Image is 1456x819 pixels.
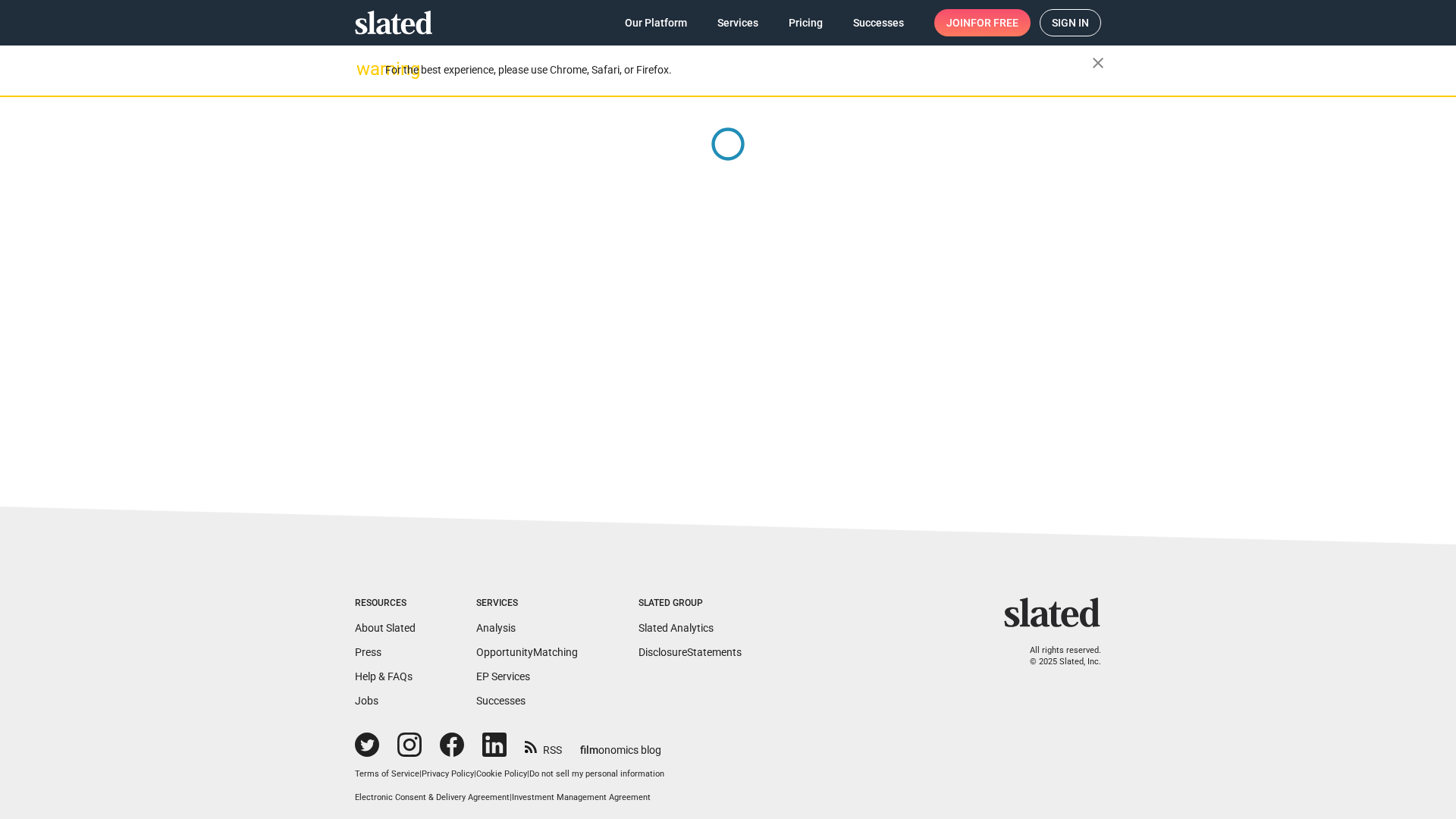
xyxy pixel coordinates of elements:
[639,622,714,634] a: Slated Analytics
[580,744,598,756] span: film
[1040,9,1101,36] a: Sign in
[476,670,530,682] a: EP Services
[355,646,381,658] a: Press
[355,622,416,634] a: About Slated
[777,9,835,36] a: Pricing
[1052,10,1089,36] span: Sign in
[356,60,375,78] mat-icon: warning
[355,670,413,682] a: Help & FAQs
[841,9,916,36] a: Successes
[580,731,661,758] a: filmonomics blog
[525,734,562,758] a: RSS
[476,769,527,779] a: Cookie Policy
[476,646,578,658] a: OpportunityMatching
[474,769,476,779] span: |
[789,9,823,36] span: Pricing
[613,9,699,36] a: Our Platform
[355,695,378,707] a: Jobs
[510,792,512,802] span: |
[529,769,664,780] button: Do not sell my personal information
[355,792,510,802] a: Electronic Consent & Delivery Agreement
[385,60,1092,80] div: For the best experience, please use Chrome, Safari, or Firefox.
[355,598,416,610] div: Resources
[476,695,526,707] a: Successes
[476,598,578,610] div: Services
[853,9,904,36] span: Successes
[476,622,516,634] a: Analysis
[1089,54,1107,72] mat-icon: close
[639,598,742,610] div: Slated Group
[1014,645,1101,667] p: All rights reserved. © 2025 Slated, Inc.
[639,646,742,658] a: DisclosureStatements
[625,9,687,36] span: Our Platform
[419,769,422,779] span: |
[422,769,474,779] a: Privacy Policy
[512,792,651,802] a: Investment Management Agreement
[527,769,529,779] span: |
[934,9,1031,36] a: Joinfor free
[971,9,1018,36] span: for free
[705,9,770,36] a: Services
[355,769,419,779] a: Terms of Service
[717,9,758,36] span: Services
[946,9,1018,36] span: Join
